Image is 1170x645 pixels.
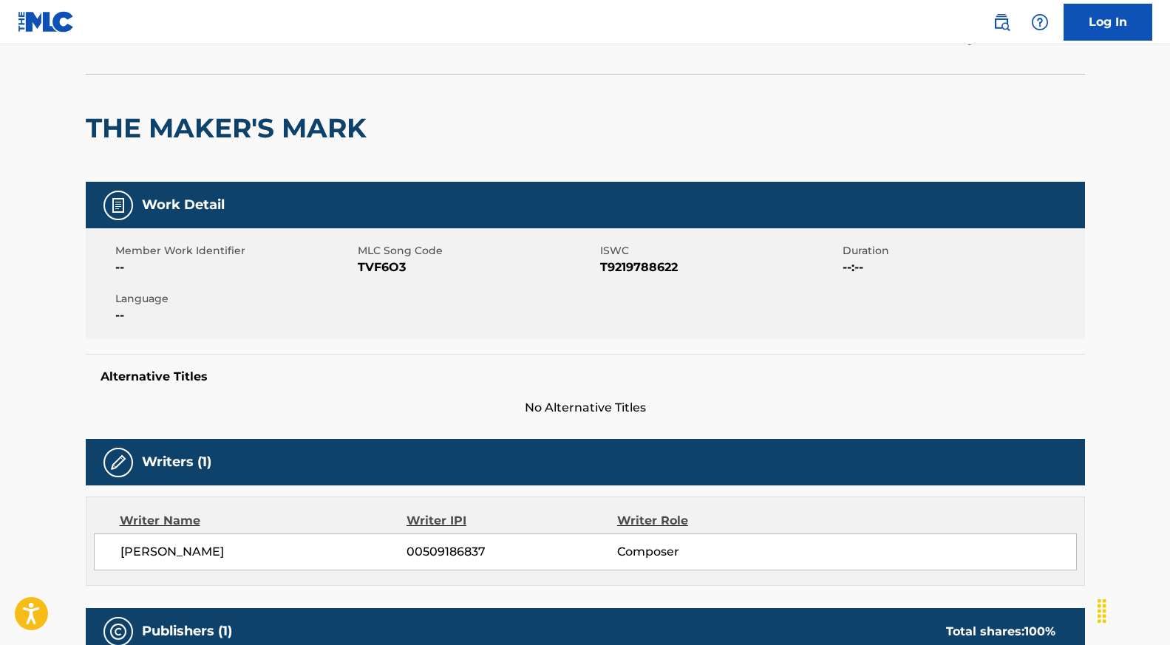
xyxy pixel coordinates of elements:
img: MLC Logo [18,11,75,33]
div: Writer Name [120,512,407,530]
span: Composer [617,543,809,561]
span: 00509186837 [407,543,616,561]
h5: Alternative Titles [101,369,1070,384]
h5: Publishers (1) [142,623,232,640]
span: -- [115,307,354,324]
div: Help [1025,7,1055,37]
h5: Writers (1) [142,454,211,471]
span: [PERSON_NAME] [120,543,407,561]
div: Drag [1090,589,1114,633]
img: Work Detail [109,197,127,214]
a: Public Search [987,7,1016,37]
img: Writers [109,454,127,471]
span: ISWC [600,243,839,259]
span: Duration [843,243,1081,259]
img: help [1031,13,1049,31]
span: 100 % [1024,624,1055,638]
span: No Alternative Titles [86,399,1085,417]
div: Total shares: [946,623,1055,641]
span: Language [115,291,354,307]
h5: Work Detail [142,197,225,214]
span: T9219788622 [600,259,839,276]
div: Writer IPI [407,512,617,530]
span: MLC Song Code [358,243,596,259]
span: TVF6O3 [358,259,596,276]
span: Member Work Identifier [115,243,354,259]
span: -- [115,259,354,276]
a: Log In [1064,4,1152,41]
span: --:-- [843,259,1081,276]
h2: THE MAKER'S MARK [86,112,374,145]
img: Publishers [109,623,127,641]
div: Writer Role [617,512,809,530]
img: search [993,13,1010,31]
iframe: Chat Widget [1096,574,1170,645]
